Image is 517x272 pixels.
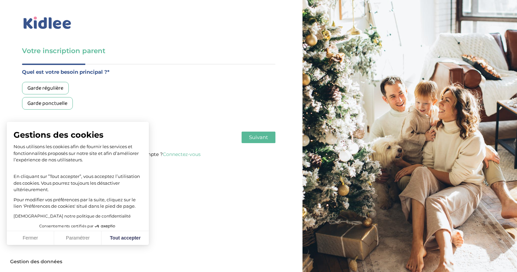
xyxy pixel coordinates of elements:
[14,167,142,193] p: En cliquant sur ”Tout accepter”, vous acceptez l’utilisation des cookies. Vous pourrez toujours l...
[14,197,142,210] p: Pour modifier vos préférences par la suite, cliquez sur le lien 'Préférences de cookies' situé da...
[7,231,54,245] button: Fermer
[22,97,73,110] div: Garde ponctuelle
[22,46,275,55] h3: Votre inscription parent
[22,15,73,31] img: logo_kidlee_bleu
[39,224,93,228] span: Consentements certifiés par
[22,68,275,76] label: Quel est votre besoin principal ?*
[242,132,275,143] button: Suivant
[102,231,149,245] button: Tout accepter
[95,216,115,236] svg: Axeptio
[54,231,102,245] button: Paramétrer
[36,222,120,231] button: Consentements certifiés par
[249,134,268,140] span: Suivant
[22,82,69,94] div: Garde régulière
[14,143,142,163] p: Nous utilisons les cookies afin de fournir les services et fonctionnalités proposés sur notre sit...
[163,151,201,157] a: Connectez-vous
[14,130,142,140] span: Gestions des cookies
[6,255,66,269] button: Fermer le widget sans consentement
[10,259,62,265] span: Gestion des données
[14,213,131,219] a: [DEMOGRAPHIC_DATA] notre politique de confidentialité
